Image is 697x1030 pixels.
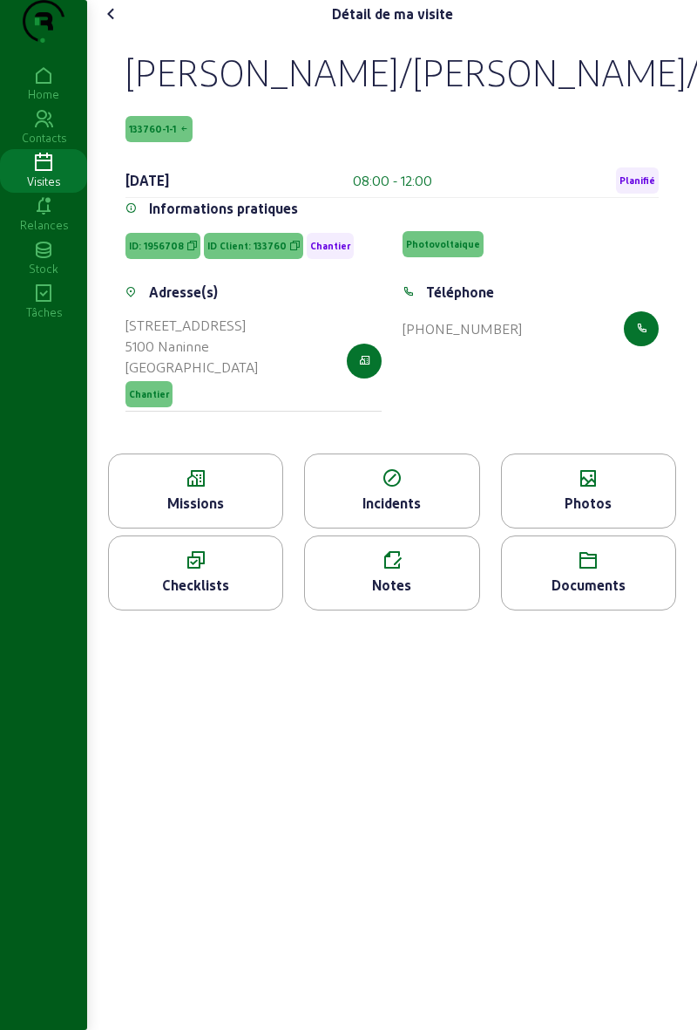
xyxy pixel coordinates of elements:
[426,282,494,303] div: Téléphone
[125,357,258,378] div: [GEOGRAPHIC_DATA]
[129,240,184,252] span: ID: 1956708
[332,3,453,24] div: Détail de ma visite
[305,493,478,514] div: Incidents
[305,575,478,596] div: Notes
[109,575,282,596] div: Checklists
[149,198,298,219] div: Informations pratiques
[125,170,169,191] div: [DATE]
[406,238,480,250] span: Photovoltaique
[129,388,169,400] span: Chantier
[403,318,522,339] div: [PHONE_NUMBER]
[619,174,655,187] span: Planifié
[310,240,350,252] span: Chantier
[125,315,258,336] div: [STREET_ADDRESS]
[353,170,432,191] div: 08:00 - 12:00
[129,123,176,135] span: 133760-1-1
[149,282,218,303] div: Adresse(s)
[109,493,282,514] div: Missions
[207,240,287,252] span: ID Client: 133760
[502,575,675,596] div: Documents
[502,493,675,514] div: Photos
[125,336,258,357] div: 5100 Naninne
